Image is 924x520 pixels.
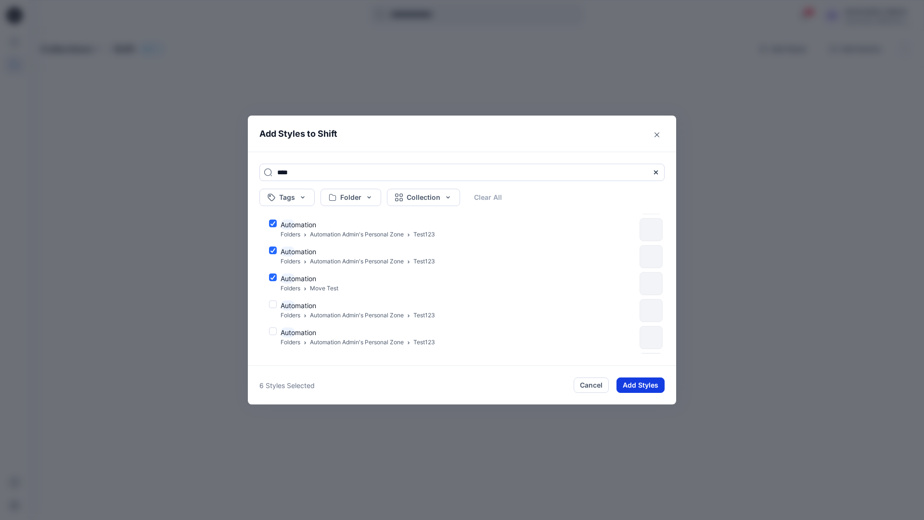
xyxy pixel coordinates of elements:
[310,311,404,321] p: Automation Admin's Personal Zone
[295,274,316,283] span: mation
[413,230,435,240] p: Test123
[281,220,295,230] mark: Auto
[281,273,295,284] mark: Auto
[281,311,300,321] p: Folders
[321,189,381,206] button: Folder
[248,116,676,152] header: Add Styles to Shift
[259,189,315,206] button: Tags
[413,311,435,321] p: Test123
[281,300,295,311] mark: Auto
[295,301,316,310] span: mation
[281,284,300,294] p: Folders
[649,127,665,143] button: Close
[574,377,609,393] button: Cancel
[413,257,435,267] p: Test123
[310,284,338,294] p: Move Test
[281,247,295,257] mark: Auto
[295,221,316,229] span: mation
[281,338,300,348] p: Folders
[616,377,665,393] button: Add Styles
[281,230,300,240] p: Folders
[295,247,316,256] span: mation
[281,327,295,338] mark: Auto
[413,338,435,348] p: Test123
[259,380,315,390] p: 6 Styles Selected
[281,257,300,267] p: Folders
[387,189,460,206] button: Collection
[310,338,404,348] p: Automation Admin's Personal Zone
[295,328,316,337] span: mation
[310,257,404,267] p: Automation Admin's Personal Zone
[310,230,404,240] p: Automation Admin's Personal Zone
